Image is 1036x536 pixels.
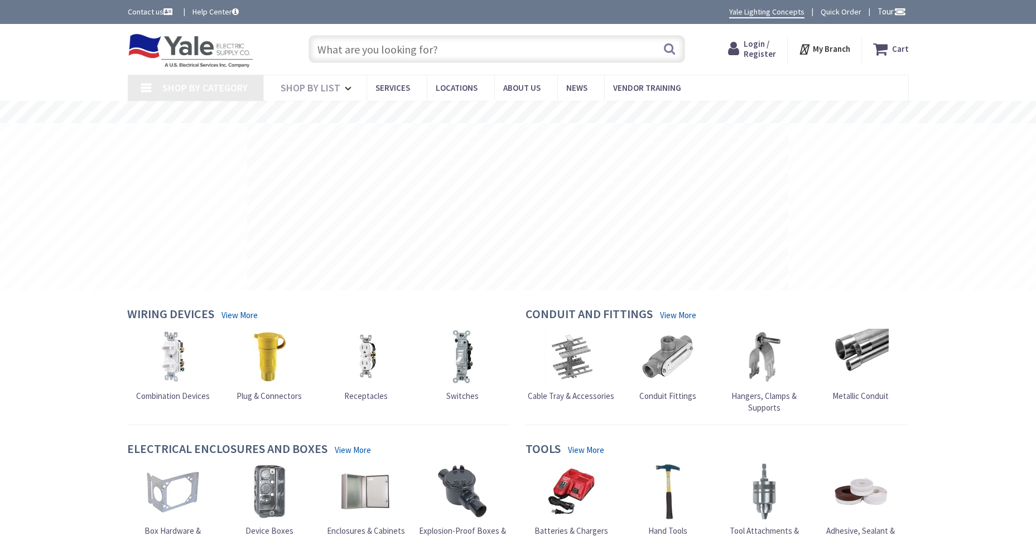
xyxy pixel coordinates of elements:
span: Shop By Category [162,81,248,94]
img: Yale Electric Supply Co. [128,33,254,68]
img: Tool Attachments & Accessories [736,464,792,519]
span: Receptacles [344,391,388,401]
a: Hangers, Clamps & Supports Hangers, Clamps & Supports [719,329,810,414]
span: Shop By List [281,81,340,94]
span: Batteries & Chargers [534,525,608,536]
a: Yale Lighting Concepts [729,6,804,18]
span: Switches [446,391,479,401]
a: Combination Devices Combination Devices [136,329,210,402]
a: Cart [873,39,909,59]
span: Locations [436,82,478,93]
a: Quick Order [821,6,861,17]
span: Metallic Conduit [832,391,889,401]
span: Services [375,82,410,93]
div: My Branch [798,39,850,59]
span: Plug & Connectors [237,391,302,401]
a: Receptacles Receptacles [338,329,394,402]
img: Adhesive, Sealant & Tapes [833,464,889,519]
span: Conduit Fittings [639,391,696,401]
span: Enclosures & Cabinets [327,525,405,536]
img: Switches [435,329,490,384]
a: Cable Tray & Accessories Cable Tray & Accessories [528,329,614,402]
span: Cable Tray & Accessories [528,391,614,401]
span: About Us [503,82,541,93]
span: News [566,82,587,93]
span: Combination Devices [136,391,210,401]
h4: Electrical Enclosures and Boxes [127,442,327,458]
span: Vendor Training [613,82,681,93]
h4: Tools [526,442,561,458]
strong: Cart [892,39,909,59]
img: Cable Tray & Accessories [543,329,599,384]
span: Login / Register [744,38,776,59]
img: Box Hardware & Accessories [145,464,201,519]
img: Hand Tools [640,464,696,519]
a: Login / Register [728,39,776,59]
img: Device Boxes [242,464,297,519]
img: Batteries & Chargers [543,464,599,519]
a: Switches Switches [435,329,490,402]
a: Conduit Fittings Conduit Fittings [639,329,696,402]
img: Hangers, Clamps & Supports [736,329,792,384]
span: Hand Tools [648,525,687,536]
h4: Conduit and Fittings [526,307,653,323]
a: View More [221,309,258,321]
span: Device Boxes [245,525,293,536]
img: Enclosures & Cabinets [338,464,394,519]
img: Conduit Fittings [640,329,696,384]
span: Tour [878,6,906,17]
a: Contact us [128,6,175,17]
strong: My Branch [813,43,850,54]
img: Metallic Conduit [833,329,889,384]
a: Plug & Connectors Plug & Connectors [237,329,302,402]
a: Help Center [192,6,239,17]
a: View More [568,444,604,456]
img: Receptacles [338,329,394,384]
a: View More [660,309,696,321]
img: Explosion-Proof Boxes & Accessories [435,464,490,519]
img: Combination Devices [145,329,201,384]
h4: Wiring Devices [127,307,214,323]
a: Metallic Conduit Metallic Conduit [832,329,889,402]
input: What are you looking for? [309,35,685,63]
span: Hangers, Clamps & Supports [731,391,797,413]
a: View More [335,444,371,456]
img: Plug & Connectors [242,329,297,384]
